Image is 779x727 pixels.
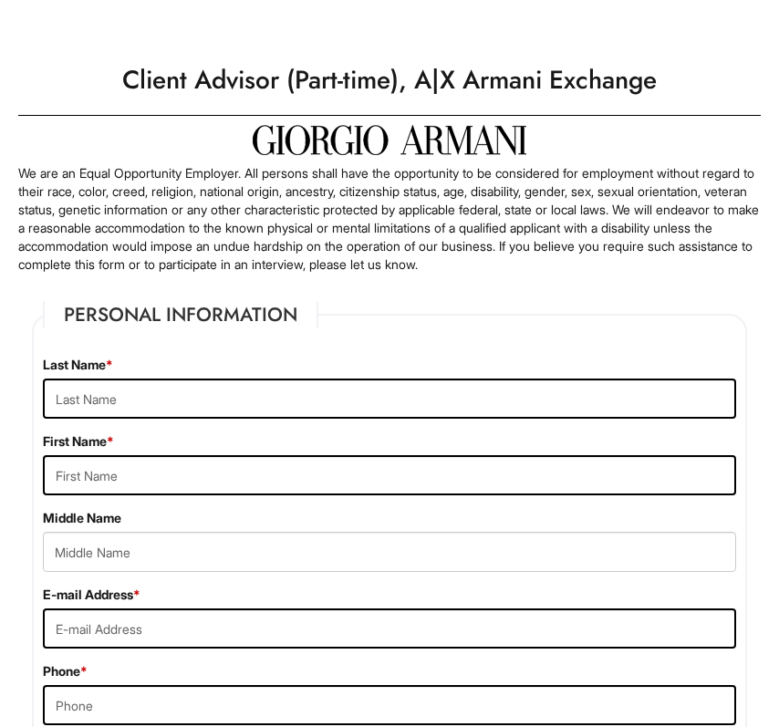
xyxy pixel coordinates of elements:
label: Middle Name [43,509,121,527]
input: Middle Name [43,532,736,572]
input: Phone [43,685,736,725]
p: We are an Equal Opportunity Employer. All persons shall have the opportunity to be considered for... [18,164,761,274]
input: Last Name [43,379,736,419]
img: Giorgio Armani [253,125,526,155]
legend: Personal Information [43,301,318,328]
label: Last Name [43,356,113,374]
label: E-mail Address [43,586,140,604]
label: First Name [43,432,114,451]
h1: Client Advisor (Part-time), A|X Armani Exchange [9,55,770,106]
label: Phone [43,662,88,680]
input: E-mail Address [43,608,736,649]
input: First Name [43,455,736,495]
